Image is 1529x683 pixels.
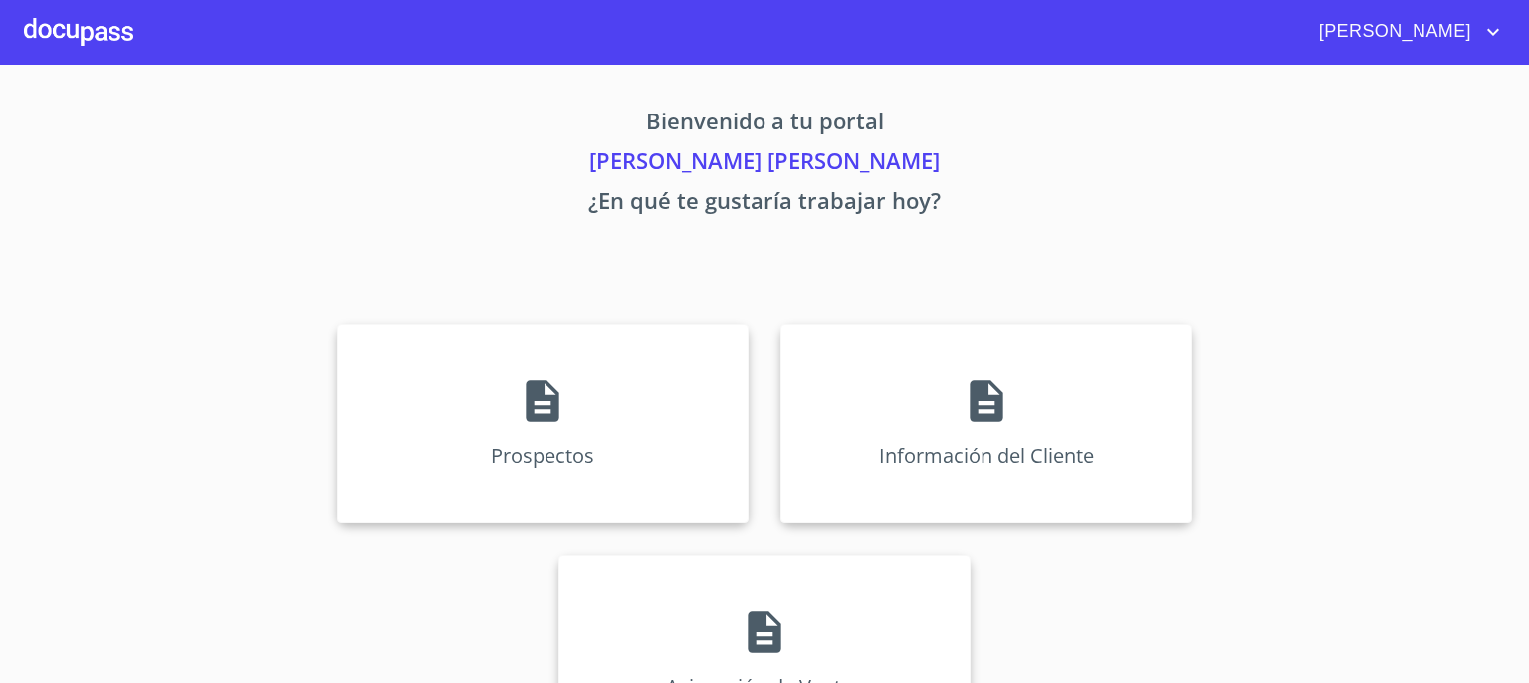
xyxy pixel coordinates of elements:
[151,105,1378,144] p: Bienvenido a tu portal
[1304,16,1481,48] span: [PERSON_NAME]
[151,184,1378,224] p: ¿En qué te gustaría trabajar hoy?
[491,442,594,469] p: Prospectos
[151,144,1378,184] p: [PERSON_NAME] [PERSON_NAME]
[1304,16,1505,48] button: account of current user
[879,442,1094,469] p: Información del Cliente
